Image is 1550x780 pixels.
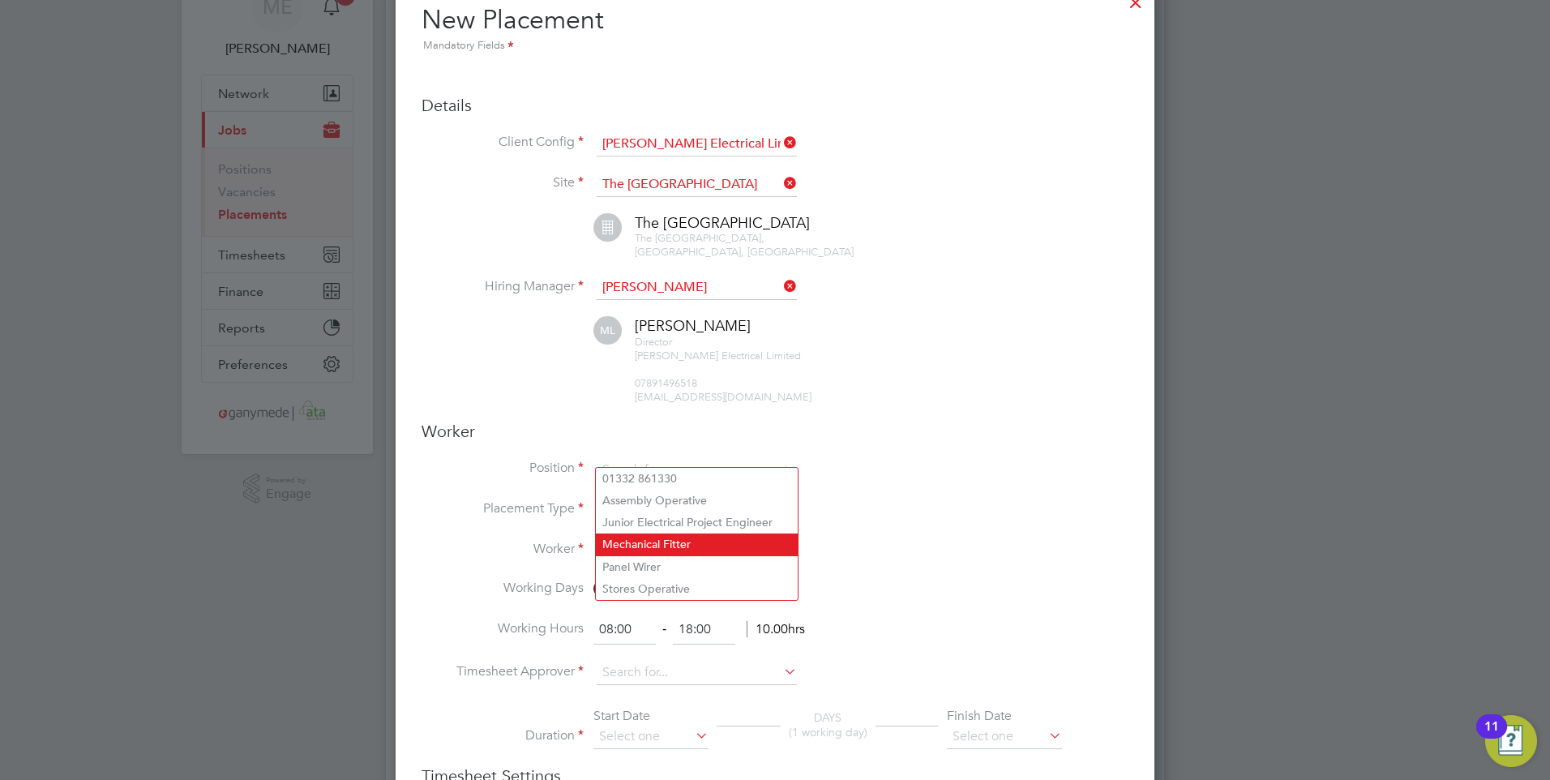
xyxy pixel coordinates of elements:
[635,390,811,404] span: [EMAIL_ADDRESS][DOMAIN_NAME]
[596,468,798,490] li: 01332 861330
[747,621,805,637] span: 10.00hrs
[422,620,584,637] label: Working Hours
[597,132,797,156] input: Search for...
[596,556,798,578] li: Panel Wirer
[422,95,1128,116] h3: Details
[781,710,876,739] div: DAYS
[593,580,611,598] span: M
[659,621,670,637] span: ‐
[597,173,797,197] input: Search for...
[593,615,656,645] input: 08:00
[593,725,709,749] input: Select one
[596,534,798,555] li: Mechanical Fitter
[1485,715,1537,767] button: Open Resource Center, 11 new notifications
[597,458,797,482] input: Search for...
[635,335,672,349] span: Director
[635,213,810,232] span: The [GEOGRAPHIC_DATA]
[1484,726,1499,748] div: 11
[947,725,1062,749] input: Select one
[597,661,797,685] input: Search for...
[635,316,751,335] span: [PERSON_NAME]
[422,278,584,295] label: Hiring Manager
[422,134,584,151] label: Client Config
[635,349,801,362] span: [PERSON_NAME] Electrical Limited
[422,580,584,597] label: Working Days
[789,725,867,739] span: (1 working day)
[422,421,1128,442] h3: Worker
[673,615,735,645] input: 17:00
[947,708,1062,725] div: Finish Date
[596,512,798,534] li: Junior Electrical Project Engineer
[422,174,584,191] label: Site
[422,500,584,517] label: Placement Type
[422,541,584,558] label: Worker
[422,663,584,680] label: Timesheet Approver
[422,727,584,744] label: Duration
[597,276,797,300] input: Search for...
[422,3,1128,55] h2: New Placement
[596,490,798,512] li: Assembly Operative
[593,316,622,345] span: ML
[593,708,709,725] div: Start Date
[635,376,697,390] span: 07891496518
[422,460,584,477] label: Position
[635,231,854,259] span: The [GEOGRAPHIC_DATA], [GEOGRAPHIC_DATA], [GEOGRAPHIC_DATA]
[596,578,798,600] li: Stores Operative
[422,37,1128,55] div: Mandatory Fields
